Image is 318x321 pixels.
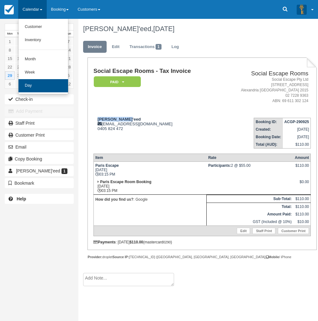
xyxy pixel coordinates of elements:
[5,71,15,80] a: 29
[5,154,74,164] button: Copy Booking
[5,118,74,128] a: Staff Print
[107,41,124,53] a: Edit
[93,240,116,244] strong: Payments
[163,240,171,244] small: 0290
[295,163,309,173] div: $110.00
[19,79,68,92] a: Day
[266,255,279,259] strong: Mobile
[283,141,311,149] td: $110.00
[5,130,74,140] a: Customer Print
[297,4,307,14] img: A3
[207,210,293,218] th: Amount Paid:
[284,120,309,124] strong: ACGP-290925
[4,5,14,14] img: checkfront-main-nav-mini-logo.png
[130,240,143,244] strong: $110.00
[15,80,24,88] a: 7
[221,77,309,104] address: Social Escape Pty Ltd [STREET_ADDRESS] Alexandria [GEOGRAPHIC_DATA] 2015 02 7228 9363 ABN: 69 611...
[293,203,311,210] td: $110.00
[207,195,293,203] th: Sub-Total:
[293,210,311,218] td: $110.00
[208,163,231,168] strong: Participants
[156,44,162,50] span: 1
[95,196,205,203] p: : Google
[93,154,206,161] th: Item
[18,19,68,94] ul: Calendar
[83,25,312,33] h1: [PERSON_NAME]'eed,
[64,30,73,37] th: Sun
[93,161,206,178] td: [DATE] 03:15 PM
[5,194,74,204] a: Help
[5,30,15,37] th: Mon
[252,228,275,234] a: Staff Print
[64,80,73,88] a: 12
[5,94,74,104] button: Check-in
[93,117,218,131] div: [EMAIL_ADDRESS][DOMAIN_NAME] 0405 824 472
[254,126,283,133] th: Created:
[5,37,15,46] a: 1
[207,154,293,161] th: Rate
[283,126,311,133] td: [DATE]
[5,46,15,54] a: 8
[19,34,68,47] a: Inventory
[95,163,119,168] strong: Paris Escape
[15,71,24,80] a: 30
[15,63,24,71] a: 23
[64,63,73,71] a: 28
[278,228,309,234] a: Customer Print
[19,20,68,34] a: Customer
[64,46,73,54] a: 14
[153,25,175,33] span: [DATE]
[125,41,166,53] a: Transactions1
[207,203,293,210] th: Total:
[100,180,151,184] strong: Paris Escape Room Booking
[221,70,309,77] h2: Social Escape Rooms
[283,133,311,141] td: [DATE]
[293,154,311,161] th: Amount
[94,76,141,87] em: Paid
[237,228,250,234] a: Edit
[87,255,102,259] strong: Provider:
[64,54,73,63] a: 21
[64,71,73,80] a: 5
[93,240,311,244] div: : [DATE] (mastercard )
[15,46,24,54] a: 9
[254,133,283,141] th: Booking Date:
[16,168,60,173] span: [PERSON_NAME]'eed
[207,161,293,178] td: 2 @ $55.00
[15,30,24,37] th: Tue
[5,142,74,152] button: Email
[61,168,67,174] span: 1
[19,66,68,79] a: Week
[83,41,107,53] a: Invoice
[87,255,317,259] div: droplet [TECHNICAL_ID] ([GEOGRAPHIC_DATA], [GEOGRAPHIC_DATA], [GEOGRAPHIC_DATA]) / iPhone
[293,218,311,226] td: $10.00
[17,196,26,201] b: Help
[15,37,24,46] a: 2
[5,80,15,88] a: 6
[15,54,24,63] a: 16
[254,118,283,126] th: Booking ID:
[254,141,283,149] th: Total (AUD):
[64,37,73,46] a: 7
[5,63,15,71] a: 22
[5,106,74,116] button: Add Payment
[19,53,68,66] a: Month
[5,54,15,63] a: 15
[93,76,139,88] a: Paid
[295,180,309,189] div: $0.00
[5,166,74,176] a: [PERSON_NAME]'eed 1
[93,178,206,195] td: [DATE] 03:15 PM
[293,195,311,203] td: $110.00
[207,218,293,226] td: GST (Included @ 10%)
[113,255,129,259] strong: Source IP:
[5,178,74,188] button: Bookmark
[167,41,184,53] a: Log
[93,68,218,74] h1: Social Escape Rooms - Tax Invoice
[98,117,141,122] strong: [PERSON_NAME]'eed
[95,197,133,202] strong: How did you find us?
